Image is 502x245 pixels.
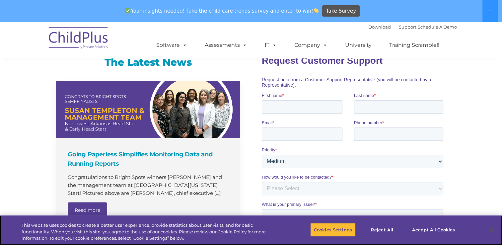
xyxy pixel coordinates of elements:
span: Your insights needed! Take the child care trends survey and enter to win! [123,4,322,17]
h4: Going Paperless Simplifies Monitoring Data and Running Reports [68,150,230,168]
button: Close [484,222,499,237]
h3: The Latest News [56,56,240,69]
button: Cookies Settings [310,223,356,237]
a: Take Survey [322,5,360,17]
button: Accept All Cookies [408,223,459,237]
a: IT [258,39,283,52]
img: ChildPlus by Procare Solutions [45,22,112,55]
a: Training Scramble!! [383,39,446,52]
a: Read more [68,202,107,218]
a: Schedule A Demo [418,24,457,30]
div: This website uses cookies to create a better user experience, provide statistics about user visit... [22,222,276,242]
img: ✅ [125,8,130,13]
font: | [368,24,457,30]
a: Assessments [198,39,254,52]
a: University [338,39,378,52]
a: Software [150,39,194,52]
img: 👏 [314,8,319,13]
button: Reject All [361,223,403,237]
a: Company [288,39,334,52]
p: Congratulations to Bright Spots winners [PERSON_NAME] and the management team at [GEOGRAPHIC_DATA... [68,173,230,197]
span: Take Survey [326,5,356,17]
a: Download [368,24,391,30]
a: Support [399,24,416,30]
